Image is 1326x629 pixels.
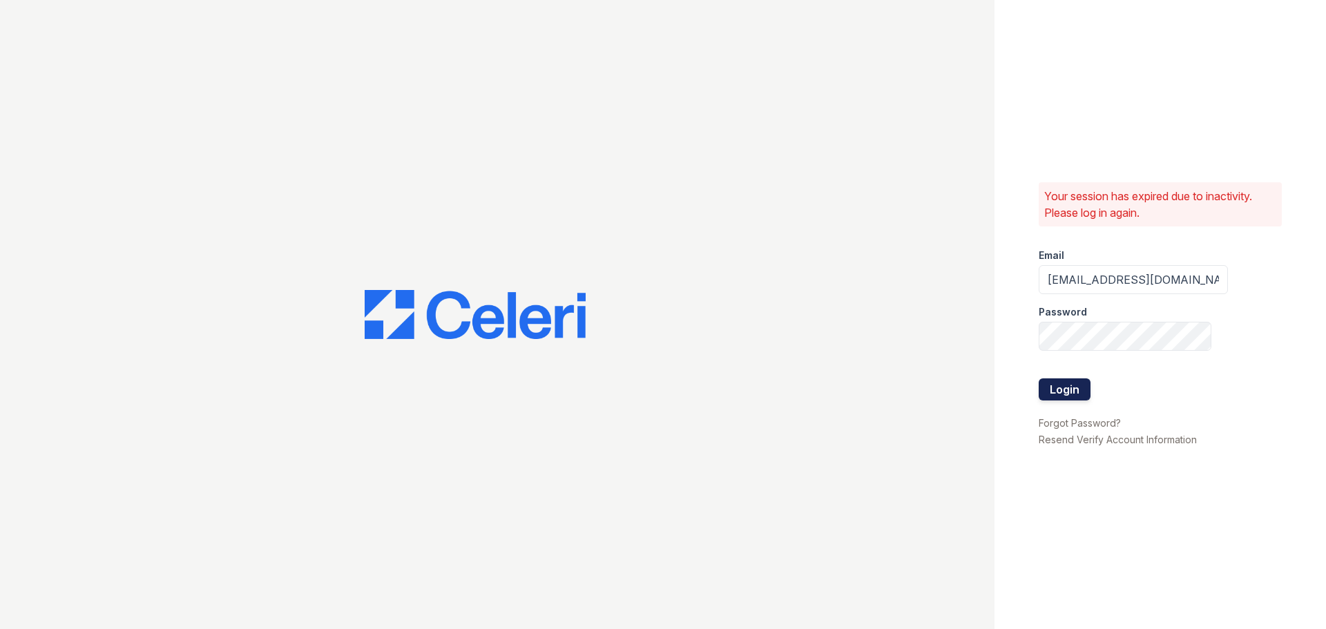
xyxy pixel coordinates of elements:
[1039,417,1121,429] a: Forgot Password?
[1039,249,1064,262] label: Email
[1039,305,1087,319] label: Password
[1044,188,1276,221] p: Your session has expired due to inactivity. Please log in again.
[1039,378,1090,400] button: Login
[1039,434,1197,445] a: Resend Verify Account Information
[365,290,586,340] img: CE_Logo_Blue-a8612792a0a2168367f1c8372b55b34899dd931a85d93a1a3d3e32e68fde9ad4.png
